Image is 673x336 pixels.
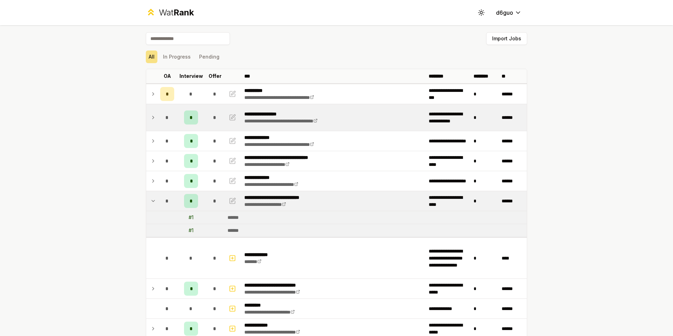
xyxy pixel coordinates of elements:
[146,7,194,18] a: WatRank
[209,73,222,80] p: Offer
[160,51,193,63] button: In Progress
[490,6,527,19] button: d6guo
[174,7,194,18] span: Rank
[486,32,527,45] button: Import Jobs
[159,7,194,18] div: Wat
[146,51,157,63] button: All
[179,73,203,80] p: Interview
[164,73,171,80] p: OA
[189,214,193,221] div: # 1
[196,51,222,63] button: Pending
[189,227,193,234] div: # 1
[496,8,513,17] span: d6guo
